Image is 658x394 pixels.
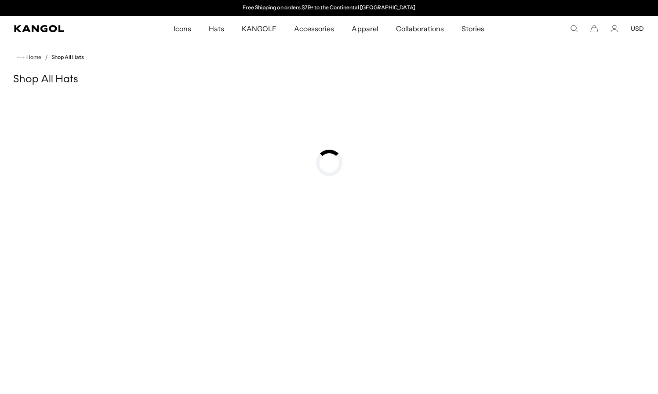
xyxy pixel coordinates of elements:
a: Icons [165,16,200,41]
span: Stories [462,16,484,41]
button: USD [631,25,644,33]
span: Accessories [294,16,334,41]
a: Account [611,25,618,33]
a: Collaborations [387,16,453,41]
a: Hats [200,16,233,41]
span: Hats [209,16,224,41]
a: KANGOLF [233,16,285,41]
h1: Shop All Hats [13,73,645,86]
a: Shop All Hats [51,54,84,60]
span: Apparel [352,16,378,41]
a: Stories [453,16,493,41]
summary: Search here [570,25,578,33]
span: Icons [174,16,191,41]
a: Kangol [14,25,114,32]
span: Collaborations [396,16,444,41]
span: Home [25,54,41,60]
a: Accessories [285,16,343,41]
button: Cart [590,25,598,33]
a: Apparel [343,16,387,41]
div: Announcement [239,4,420,11]
div: 1 of 2 [239,4,420,11]
a: Home [17,53,41,61]
a: Free Shipping on orders $79+ to the Continental [GEOGRAPHIC_DATA] [243,4,415,11]
li: / [41,52,48,63]
span: KANGOLF [242,16,276,41]
slideshow-component: Announcement bar [239,4,420,11]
